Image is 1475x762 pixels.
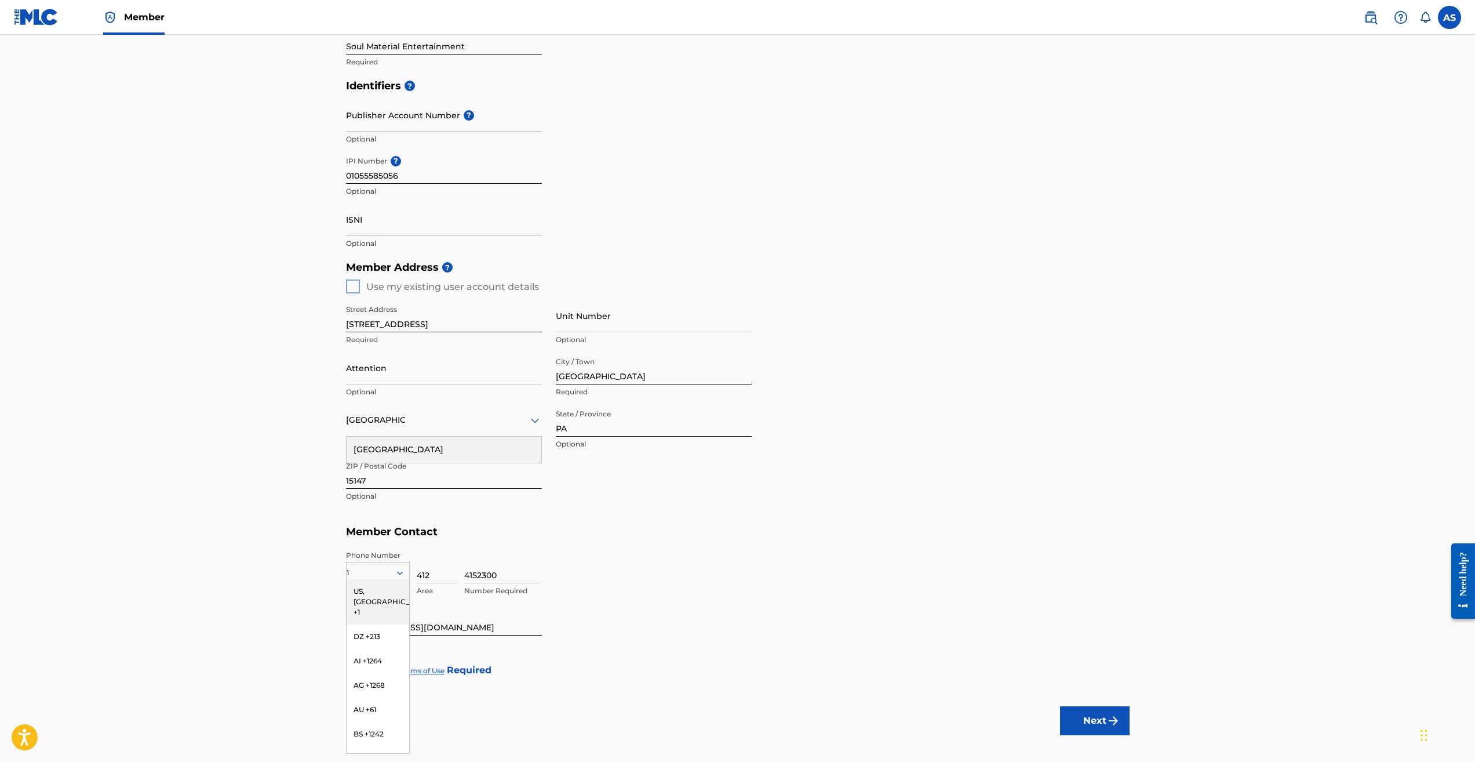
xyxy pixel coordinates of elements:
p: Required [346,335,542,345]
p: Optional [346,238,542,249]
img: search [1364,10,1378,24]
iframe: Chat Widget [1417,706,1475,762]
h5: Identifiers [346,74,1130,99]
div: AG +1268 [347,673,409,698]
div: User Menu [1438,6,1461,29]
button: Next [1060,706,1130,735]
strong: Required [447,665,491,676]
p: Required [556,387,752,397]
span: ? [442,262,453,273]
div: US, [GEOGRAPHIC_DATA] +1 [347,579,409,625]
div: Help [1389,6,1412,29]
img: help [1394,10,1408,24]
img: f7272a7cc735f4ea7f67.svg [1106,714,1120,728]
img: Top Rightsholder [103,10,117,24]
span: ? [391,156,401,166]
span: ? [464,110,474,121]
div: AU +61 [347,698,409,722]
p: Area [417,586,457,596]
p: Optional [346,186,542,197]
a: Terms of Use [400,666,445,675]
p: Optional [556,335,752,345]
div: Notifications [1419,12,1431,23]
p: Required [346,638,542,648]
div: AI +1264 [347,649,409,673]
img: MLC Logo [14,9,59,26]
span: ? [405,81,415,91]
div: Drag [1421,718,1427,753]
p: Optional [346,134,542,144]
h5: Member Contact [346,520,1130,545]
p: Optional [346,491,542,502]
iframe: Resource Center [1443,535,1475,628]
p: Optional [346,387,542,397]
p: Required [346,57,542,67]
h5: Member Address [346,255,1130,280]
div: [GEOGRAPHIC_DATA] [347,437,541,463]
div: BS +1242 [347,722,409,746]
a: Public Search [1359,6,1382,29]
span: Member [124,10,165,24]
div: DZ +213 [347,625,409,649]
p: Optional [556,439,752,449]
p: Number Required [464,586,540,596]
